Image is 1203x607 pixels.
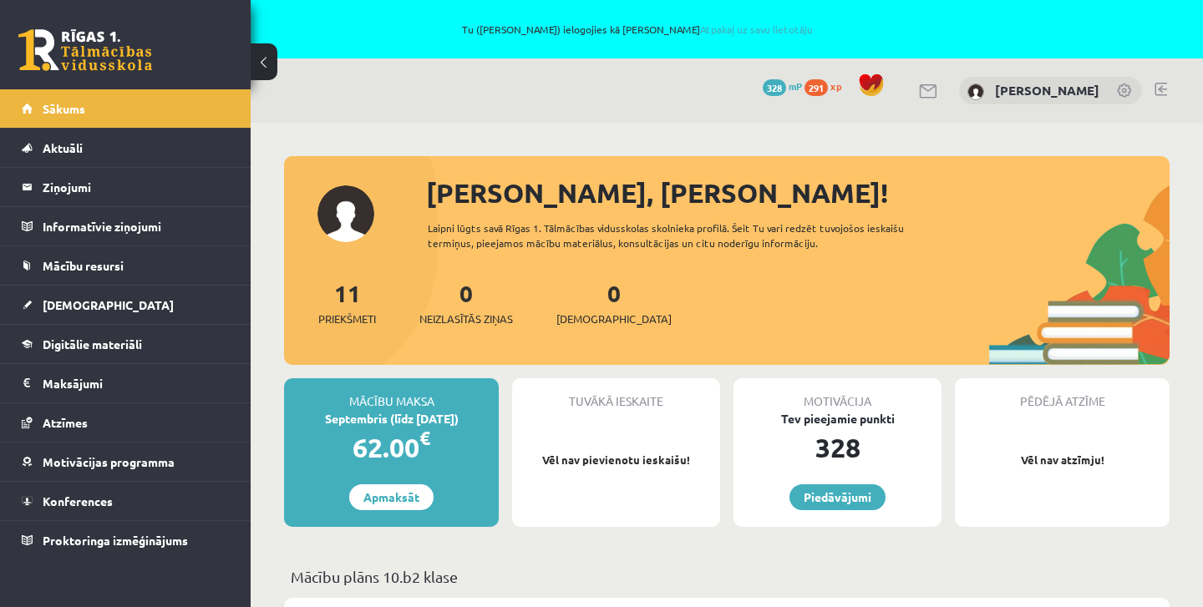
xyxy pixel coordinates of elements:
[43,140,83,155] span: Aktuāli
[43,336,142,352] span: Digitālie materiāli
[22,246,230,285] a: Mācību resursi
[22,521,230,559] a: Proktoringa izmēģinājums
[733,378,942,410] div: Motivācija
[22,129,230,167] a: Aktuāli
[733,410,942,427] div: Tev pieejamie punkti
[318,278,376,327] a: 11Priekšmeti
[22,482,230,520] a: Konferences
[192,24,1083,34] span: Tu ([PERSON_NAME]) ielogojies kā [PERSON_NAME]
[22,325,230,363] a: Digitālie materiāli
[830,79,841,93] span: xp
[805,79,828,96] span: 291
[349,484,434,510] a: Apmaksāt
[22,403,230,442] a: Atzīmes
[22,207,230,245] a: Informatīvie ziņojumi
[963,452,1161,468] p: Vēl nav atzīmju!
[419,278,513,327] a: 0Neizlasītās ziņas
[284,378,499,410] div: Mācību maksa
[18,29,152,71] a: Rīgas 1. Tālmācības vidusskola
[43,533,188,548] span: Proktoringa izmēģinājums
[426,173,1170,213] div: [PERSON_NAME], [PERSON_NAME]!
[43,297,174,312] span: [DEMOGRAPHIC_DATA]
[512,378,720,410] div: Tuvākā ieskaite
[43,493,113,508] span: Konferences
[967,83,984,100] img: Daniels Andrejs Mažis
[520,452,712,468] p: Vēl nav pievienotu ieskaišu!
[284,410,499,427] div: Septembris (līdz [DATE])
[428,220,959,250] div: Laipni lūgts savā Rīgas 1. Tālmācības vidusskolas skolnieka profilā. Šeit Tu vari redzēt tuvojošo...
[22,364,230,402] a: Maksājumi
[22,286,230,324] a: [DEMOGRAPHIC_DATA]
[22,443,230,481] a: Motivācijas programma
[419,426,430,450] span: €
[43,364,230,402] legend: Maksājumi
[763,79,786,96] span: 328
[43,207,230,245] legend: Informatīvie ziņojumi
[22,168,230,206] a: Ziņojumi
[43,454,175,469] span: Motivācijas programma
[789,79,802,93] span: mP
[955,378,1170,410] div: Pēdējā atzīme
[700,23,813,36] a: Atpakaļ uz savu lietotāju
[805,79,850,93] a: 291 xp
[43,415,88,430] span: Atzīmes
[284,427,499,468] div: 62.00
[318,311,376,327] span: Priekšmeti
[419,311,513,327] span: Neizlasītās ziņas
[995,82,1099,99] a: [PERSON_NAME]
[43,258,124,273] span: Mācību resursi
[22,89,230,128] a: Sākums
[556,311,672,327] span: [DEMOGRAPHIC_DATA]
[43,101,85,116] span: Sākums
[43,168,230,206] legend: Ziņojumi
[291,565,1163,588] p: Mācību plāns 10.b2 klase
[789,484,886,510] a: Piedāvājumi
[733,427,942,468] div: 328
[763,79,802,93] a: 328 mP
[556,278,672,327] a: 0[DEMOGRAPHIC_DATA]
